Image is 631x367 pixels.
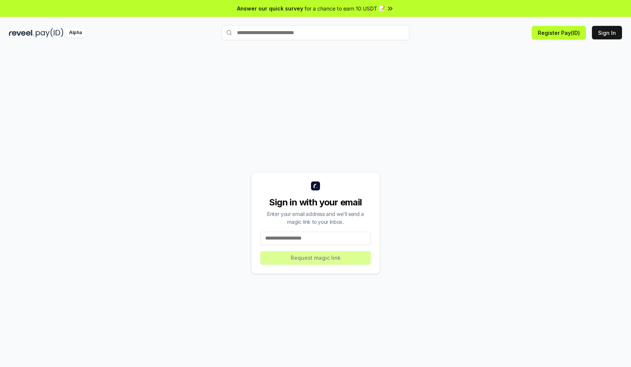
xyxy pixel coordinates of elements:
span: for a chance to earn 10 USDT 📝 [305,4,385,12]
img: pay_id [36,28,63,37]
img: reveel_dark [9,28,34,37]
div: Alpha [65,28,86,37]
div: Enter your email address and we’ll send a magic link to your inbox. [260,210,371,226]
img: logo_small [311,181,320,190]
button: Sign In [592,26,622,39]
div: Sign in with your email [260,196,371,208]
span: Answer our quick survey [237,4,303,12]
button: Register Pay(ID) [532,26,586,39]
